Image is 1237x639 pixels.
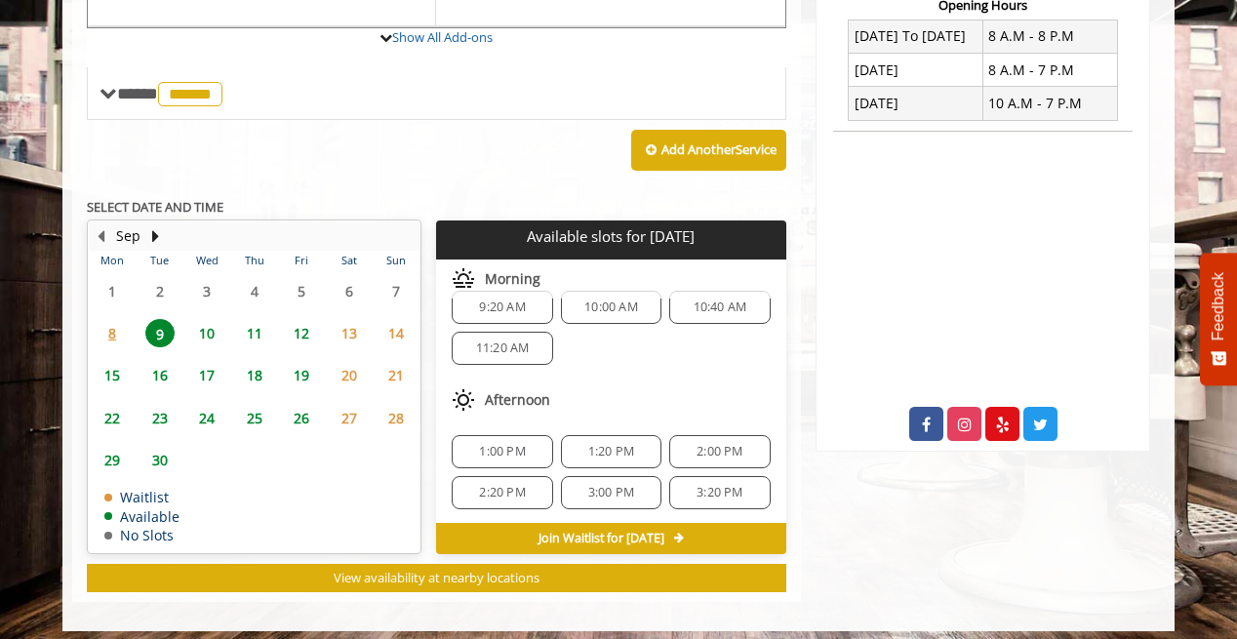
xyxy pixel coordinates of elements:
img: morning slots [452,267,475,291]
div: 3:20 PM [669,476,770,509]
div: 2:00 PM [669,435,770,468]
span: 29 [98,446,127,474]
span: 2:20 PM [479,485,525,500]
td: 8 A.M - 7 P.M [982,54,1117,87]
span: View availability at nearby locations [334,569,539,586]
span: 11:20 AM [476,340,530,356]
td: Select day18 [230,354,277,396]
div: 2:20 PM [452,476,552,509]
span: 10:00 AM [584,300,638,315]
td: Select day30 [136,439,182,481]
span: 24 [192,404,221,432]
span: 14 [381,319,411,347]
td: [DATE] [849,54,983,87]
span: 3:20 PM [697,485,742,500]
td: Select day22 [89,397,136,439]
button: Feedback - Show survey [1200,253,1237,385]
span: Afternoon [485,392,550,408]
td: Select day29 [89,439,136,481]
button: View availability at nearby locations [87,564,786,592]
th: Mon [89,251,136,270]
td: 8 A.M - 8 P.M [982,20,1117,53]
span: 11 [240,319,269,347]
span: 28 [381,404,411,432]
span: 9:20 AM [479,300,525,315]
span: 12 [287,319,316,347]
td: Select day16 [136,354,182,396]
td: Select day17 [183,354,230,396]
td: Select day8 [89,312,136,354]
span: 19 [287,361,316,389]
td: Select day15 [89,354,136,396]
p: Available slots for [DATE] [444,228,778,245]
b: SELECT DATE AND TIME [87,198,223,216]
td: Available [104,509,180,524]
td: Select day14 [373,312,420,354]
span: 10 [192,319,221,347]
span: 1:00 PM [479,444,525,459]
td: Select day11 [230,312,277,354]
button: Add AnotherService [631,130,786,171]
span: 3:00 PM [588,485,634,500]
td: Select day10 [183,312,230,354]
td: Select day28 [373,397,420,439]
td: [DATE] To [DATE] [849,20,983,53]
td: Select day21 [373,354,420,396]
a: Show All Add-ons [392,28,493,46]
button: Next Month [147,225,163,247]
th: Wed [183,251,230,270]
td: Select day27 [325,397,372,439]
div: 1:00 PM [452,435,552,468]
th: Sat [325,251,372,270]
span: 2:00 PM [697,444,742,459]
b: Add Another Service [661,140,777,158]
th: Sun [373,251,420,270]
span: 30 [145,446,175,474]
td: [DATE] [849,87,983,120]
td: Select day9 [136,312,182,354]
td: Select day19 [278,354,325,396]
span: 1:20 PM [588,444,634,459]
div: 9:20 AM [452,291,552,324]
span: 23 [145,404,175,432]
td: Select day20 [325,354,372,396]
span: 17 [192,361,221,389]
button: Sep [116,225,140,247]
span: 8 [98,319,127,347]
div: 3:00 PM [561,476,661,509]
div: 10:40 AM [669,291,770,324]
div: 11:20 AM [452,332,552,365]
th: Thu [230,251,277,270]
div: 10:00 AM [561,291,661,324]
span: Morning [485,271,540,287]
span: Feedback [1210,272,1227,340]
td: Select day12 [278,312,325,354]
span: 21 [381,361,411,389]
span: 25 [240,404,269,432]
span: 10:40 AM [694,300,747,315]
button: Previous Month [93,225,108,247]
span: 18 [240,361,269,389]
td: Select day13 [325,312,372,354]
td: 10 A.M - 7 P.M [982,87,1117,120]
span: 9 [145,319,175,347]
td: Select day24 [183,397,230,439]
th: Tue [136,251,182,270]
span: 26 [287,404,316,432]
span: Join Waitlist for [DATE] [539,531,664,546]
span: 15 [98,361,127,389]
img: afternoon slots [452,388,475,412]
span: 22 [98,404,127,432]
span: 13 [335,319,364,347]
td: Select day26 [278,397,325,439]
th: Fri [278,251,325,270]
div: 1:20 PM [561,435,661,468]
td: Waitlist [104,490,180,504]
span: 16 [145,361,175,389]
span: 27 [335,404,364,432]
span: 20 [335,361,364,389]
td: Select day23 [136,397,182,439]
td: No Slots [104,528,180,542]
td: Select day25 [230,397,277,439]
